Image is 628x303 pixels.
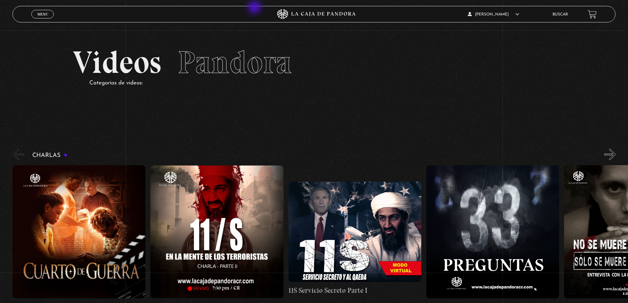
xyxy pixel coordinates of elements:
a: View your shopping cart [588,10,597,19]
a: Buscar [553,13,568,16]
h3: Charlas [32,152,68,159]
button: Next [604,149,616,160]
span: Cerrar [35,18,50,22]
span: Menu [37,12,48,16]
span: Pandora [178,44,292,81]
span: [PERSON_NAME] [468,13,519,16]
p: Categorías de videos: [89,78,555,88]
h4: 11S Servicio Secreto Parte I [288,285,421,296]
button: Previous [13,149,24,160]
h2: Videos [73,47,555,78]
